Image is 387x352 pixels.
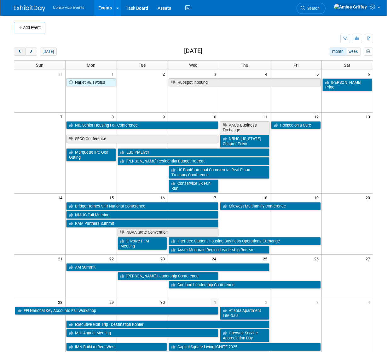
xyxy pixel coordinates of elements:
span: 6 [367,70,373,78]
button: month [330,48,346,56]
span: 1 [211,298,219,306]
a: Interface Student Housing Business Operations Exchange [169,237,321,245]
span: Fri [293,63,298,68]
a: Envolve PFM Meeting [118,237,167,250]
span: 31 [57,70,65,78]
a: EEI National Key Accounts Fall Workshop [15,307,218,315]
a: NIC Senior Housing Fall Conference [66,121,218,129]
span: 3 [316,298,321,306]
span: 26 [314,255,321,263]
button: myCustomButton [364,48,373,56]
span: 14 [57,194,65,202]
a: ESG PMLive! [118,148,270,156]
span: Sun [36,63,43,68]
a: Nariet REITworks [66,78,116,87]
span: 8 [111,113,117,121]
span: Thu [241,63,249,68]
a: Marquette IPC Golf Outing [66,148,116,161]
a: [PERSON_NAME] Pride [322,78,372,91]
span: 11 [262,113,270,121]
a: Midwest Multifamily Conference [220,202,321,210]
span: 10 [211,113,219,121]
span: 9 [162,113,168,121]
a: Executive Golf Trip - Destination Kohler [66,321,269,329]
a: SECO Conference [66,135,218,143]
span: 24 [211,255,219,263]
span: 2 [162,70,168,78]
a: [PERSON_NAME] Residential Budget Retreat [118,157,270,165]
a: Cortland Leadership Conference [169,281,321,289]
span: Sat [344,63,350,68]
button: Add Event [14,22,45,33]
span: 4 [367,298,373,306]
span: Mon [87,63,95,68]
a: MHI Annual Meeting [66,329,218,337]
span: 13 [365,113,373,121]
span: 1 [111,70,117,78]
span: 4 [264,70,270,78]
a: Hubspot Inbound [169,78,321,87]
a: IMN Build to Rent West [66,343,167,351]
span: 2 [264,298,270,306]
a: Conservice 5K Fun Run [169,179,218,192]
a: AM Summit [66,263,269,271]
a: NMHC Fall Meeting [66,211,218,219]
span: 7 [60,113,65,121]
a: Asset Mountain Region Leadership Retreat [169,246,269,254]
span: 16 [160,194,168,202]
button: next [25,48,37,56]
span: 12 [314,113,321,121]
span: 30 [160,298,168,306]
span: 28 [57,298,65,306]
a: Search [297,3,326,14]
span: 29 [109,298,117,306]
span: 5 [316,70,321,78]
span: 20 [365,194,373,202]
h2: [DATE] [184,48,202,54]
span: 3 [213,70,219,78]
a: NDAA State Convention [118,228,218,236]
i: Personalize Calendar [366,50,370,54]
span: 18 [262,194,270,202]
button: prev [14,48,26,56]
a: Capital Square Living IGNITE 2025 [169,343,321,351]
a: AAGD Business Exchange [220,121,270,134]
span: 21 [57,255,65,263]
button: week [346,48,361,56]
span: 23 [160,255,168,263]
a: Greystar Service Appreciation Day [220,329,270,342]
span: 22 [109,255,117,263]
a: Hooked on a Cure [271,121,321,129]
img: Amiee Griffey [334,3,367,10]
button: [DATE] [40,48,57,56]
span: Conservice Events [53,5,84,10]
a: Atlanta Apartment Life Gala [220,307,270,320]
a: Bridge Homes SFR National Conference [66,202,218,210]
a: RAM Partners Summit [66,219,218,228]
a: [PERSON_NAME] Leadership Conference [118,272,218,280]
span: Tue [139,63,146,68]
img: ExhibitDay [14,5,45,12]
span: 19 [314,194,321,202]
span: 15 [109,194,117,202]
span: 25 [262,255,270,263]
a: NRHC [US_STATE] Chapter Event [220,135,270,148]
span: 17 [211,194,219,202]
span: Search [305,6,320,11]
span: Wed [189,63,198,68]
span: 27 [365,255,373,263]
a: US Bank’s Annual Commercial Real Estate Treasury Conference [169,166,269,179]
